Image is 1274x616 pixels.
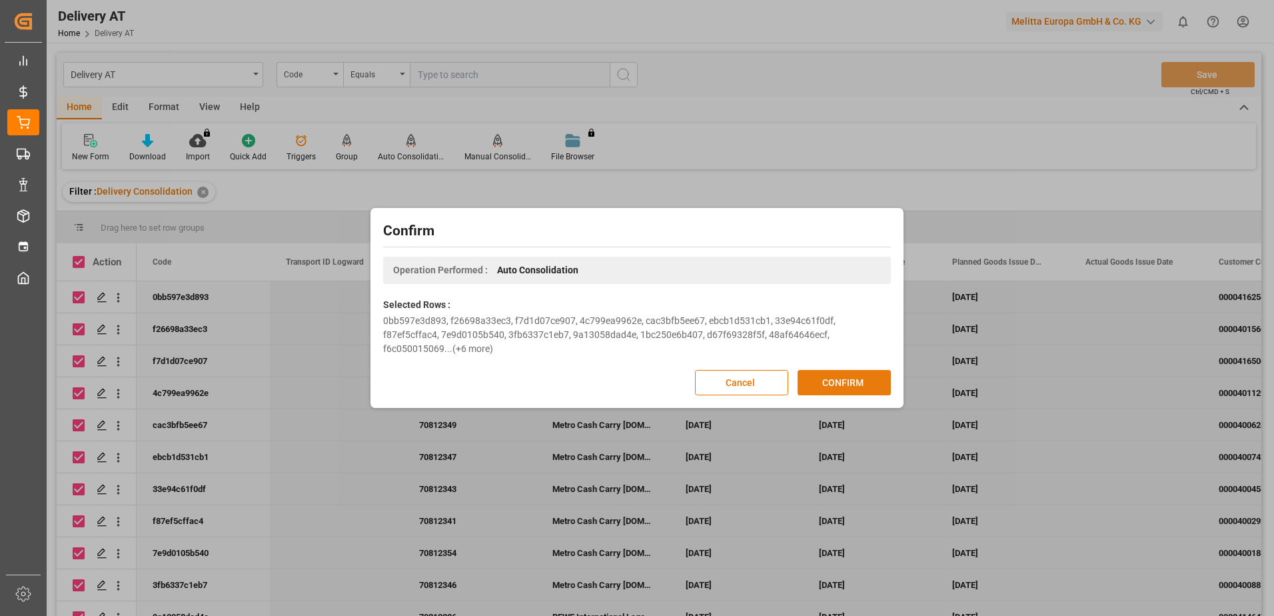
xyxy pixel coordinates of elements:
[695,370,788,395] button: Cancel
[497,263,578,277] span: Auto Consolidation
[383,314,891,356] div: 0bb597e3d893, f26698a33ec3, f7d1d07ce907, 4c799ea9962e, cac3bfb5ee67, ebcb1d531cb1, 33e94c61f0df,...
[383,298,450,312] label: Selected Rows :
[393,263,488,277] span: Operation Performed :
[798,370,891,395] button: CONFIRM
[383,221,891,242] h2: Confirm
